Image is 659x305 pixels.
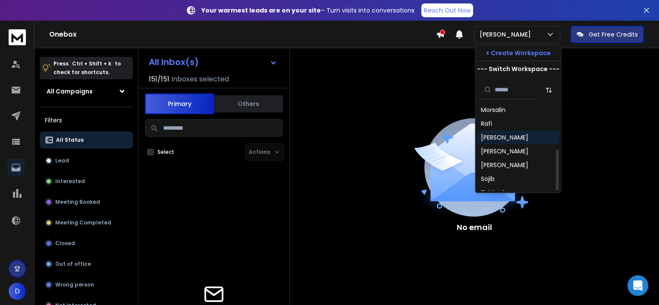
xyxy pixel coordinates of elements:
button: Meeting Booked [40,193,133,211]
button: All Campaigns [40,83,133,100]
div: [PERSON_NAME] [481,147,528,156]
p: No email [457,221,492,233]
p: Meeting Booked [55,199,100,205]
div: Sojib [481,174,495,183]
button: D [9,283,26,300]
button: Others [214,94,283,113]
button: Meeting Completed [40,214,133,231]
strong: Your warmest leads are on your site [201,6,321,15]
div: [PERSON_NAME] [481,133,528,142]
button: Lead [40,152,133,169]
p: Lead [55,157,69,164]
button: All Status [40,131,133,149]
p: Get Free Credits [589,30,638,39]
h3: Filters [40,114,133,126]
p: Press to check for shortcuts. [53,59,121,77]
button: All Inbox(s) [142,53,284,71]
p: --- Switch Workspace --- [477,65,559,73]
h1: Onebox [49,29,436,40]
div: Rafi [481,119,492,128]
p: Interested [55,178,85,185]
button: Interested [40,173,133,190]
p: All Status [56,137,84,143]
a: Reach Out Now [421,3,473,17]
button: Get Free Credits [571,26,644,43]
button: Primary [145,93,214,114]
button: Out of office [40,255,133,273]
p: Closed [55,240,75,247]
div: Morsalin [481,106,505,114]
p: Meeting Completed [55,219,111,226]
button: Closed [40,235,133,252]
div: Tahimd [481,188,504,197]
p: – Turn visits into conversations [201,6,414,15]
span: 151 / 151 [149,74,169,84]
button: + Create Workspace [476,45,561,61]
p: Reach Out Now [424,6,471,15]
div: Open Intercom Messenger [628,275,648,296]
h3: Inboxes selected [171,74,229,84]
img: logo [9,29,26,45]
span: Ctrl + Shift + k [71,59,113,68]
p: [PERSON_NAME] [480,30,534,39]
h1: All Campaigns [47,87,93,96]
div: [PERSON_NAME] [481,161,528,169]
p: + Create Workspace [486,49,551,57]
p: Wrong person [55,281,94,288]
h1: All Inbox(s) [149,58,199,66]
p: Out of office [55,261,91,268]
button: Sort by Sort A-Z [540,81,558,99]
label: Select [157,149,174,156]
button: Wrong person [40,276,133,293]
